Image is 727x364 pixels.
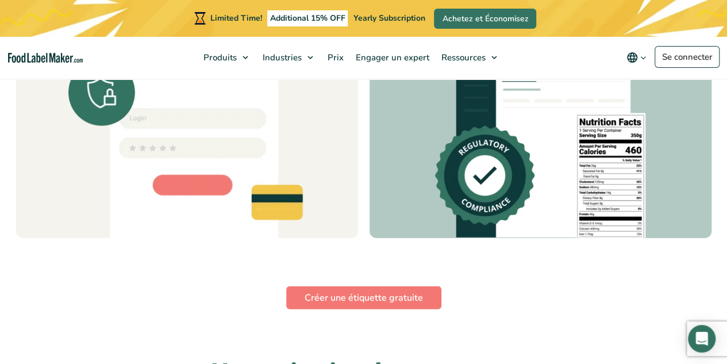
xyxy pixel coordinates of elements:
[210,13,262,24] span: Limited Time!
[259,52,303,63] span: Industries
[438,52,487,63] span: Ressources
[322,37,347,78] a: Prix
[353,13,425,24] span: Yearly Subscription
[436,37,503,78] a: Ressources
[286,286,441,309] a: Créer une étiquette gratuite
[352,52,430,63] span: Engager un expert
[324,52,345,63] span: Prix
[655,46,720,68] a: Se connecter
[198,37,254,78] a: Produits
[200,52,238,63] span: Produits
[257,37,319,78] a: Industries
[688,325,716,352] div: Open Intercom Messenger
[434,9,536,29] a: Achetez et Économisez
[350,37,433,78] a: Engager un expert
[267,10,348,26] span: Additional 15% OFF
